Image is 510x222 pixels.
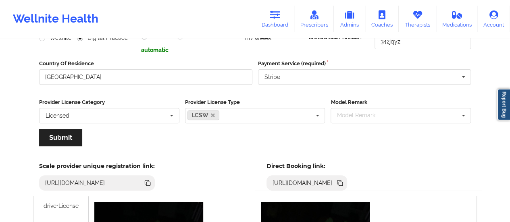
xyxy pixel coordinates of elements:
input: Deel Contract Id [375,34,471,49]
div: Stripe [264,74,280,80]
div: Model Remark [335,111,387,120]
h5: Direct Booking link: [266,162,348,170]
div: 1h/week [244,34,303,42]
a: Medications [436,6,478,32]
a: Report Bug [497,89,510,120]
a: Prescribers [294,6,334,32]
button: Submit [39,129,82,146]
label: Payment Service (required) [258,60,471,68]
p: automatic [141,46,237,54]
label: Digital Practice [77,35,128,41]
a: Dashboard [256,6,294,32]
div: Licensed [46,113,69,118]
a: Admins [334,6,365,32]
div: [URL][DOMAIN_NAME] [42,179,108,187]
a: LCSW [187,110,220,120]
label: Wellnite [39,35,71,41]
a: Therapists [399,6,436,32]
div: [URL][DOMAIN_NAME] [269,179,336,187]
label: Provider License Category [39,98,179,106]
a: Coaches [365,6,399,32]
h5: Scale provider unique registration link: [39,162,155,170]
label: Provider License Type [185,98,325,106]
label: Model Remark [331,98,471,106]
a: Account [477,6,510,32]
label: Country Of Residence [39,60,252,68]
